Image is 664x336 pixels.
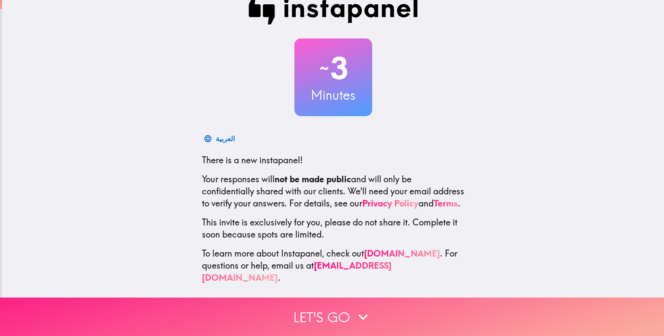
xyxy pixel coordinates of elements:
[362,198,418,209] a: Privacy Policy
[318,55,330,81] span: ~
[275,174,351,184] b: not be made public
[202,260,392,283] a: [EMAIL_ADDRESS][DOMAIN_NAME]
[294,51,372,86] h2: 3
[202,173,465,209] p: Your responses will and will only be confidentially shared with our clients. We'll need your emai...
[202,155,303,165] span: There is a new instapanel!
[202,216,465,241] p: This invite is exclusively for you, please do not share it. Complete it soon because spots are li...
[294,86,372,104] h3: Minutes
[216,133,235,145] div: العربية
[202,247,465,284] p: To learn more about Instapanel, check out . For questions or help, email us at .
[202,130,238,147] button: العربية
[364,248,440,259] a: [DOMAIN_NAME]
[434,198,458,209] a: Terms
